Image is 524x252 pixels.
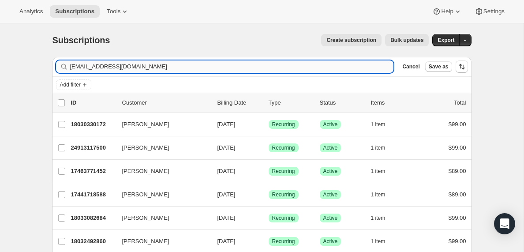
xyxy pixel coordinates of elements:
span: Recurring [272,121,295,128]
p: 17441718588 [71,190,115,199]
span: Active [323,168,338,175]
button: [PERSON_NAME] [117,188,205,202]
span: [PERSON_NAME] [122,120,169,129]
span: Recurring [272,168,295,175]
span: [DATE] [217,238,236,244]
button: Save as [425,61,452,72]
div: 24913117500[PERSON_NAME][DATE]SuccessRecurringSuccessActive1 item$99.00 [71,142,466,154]
button: 1 item [371,188,395,201]
span: Create subscription [326,37,376,44]
span: $89.00 [449,191,466,198]
span: 1 item [371,238,386,245]
div: Items [371,98,415,107]
p: 18032492860 [71,237,115,246]
div: IDCustomerBilling DateTypeStatusItemsTotal [71,98,466,107]
button: 1 item [371,142,395,154]
span: Subscriptions [52,35,110,45]
button: Export [432,34,460,46]
span: Analytics [19,8,43,15]
div: 17463771452[PERSON_NAME][DATE]SuccessRecurringSuccessActive1 item$89.00 [71,165,466,177]
span: [DATE] [217,121,236,128]
p: 17463771452 [71,167,115,176]
button: 1 item [371,165,395,177]
span: Help [441,8,453,15]
button: Analytics [14,5,48,18]
span: Recurring [272,238,295,245]
button: Create subscription [321,34,382,46]
button: 1 item [371,235,395,248]
p: ID [71,98,115,107]
button: Add filter [56,79,91,90]
span: [PERSON_NAME] [122,167,169,176]
button: [PERSON_NAME] [117,117,205,132]
button: Sort the results [456,60,468,73]
span: $99.00 [449,238,466,244]
span: $99.00 [449,144,466,151]
button: 1 item [371,212,395,224]
button: Subscriptions [50,5,100,18]
button: [PERSON_NAME] [117,141,205,155]
span: Add filter [60,81,81,88]
span: 1 item [371,214,386,222]
button: [PERSON_NAME] [117,234,205,248]
span: $99.00 [449,214,466,221]
button: [PERSON_NAME] [117,211,205,225]
span: [DATE] [217,214,236,221]
span: Active [323,238,338,245]
span: Tools [107,8,120,15]
p: Billing Date [217,98,262,107]
span: [DATE] [217,191,236,198]
span: Bulk updates [390,37,423,44]
span: Active [323,144,338,151]
button: Bulk updates [385,34,429,46]
p: 24913117500 [71,143,115,152]
div: 18030330172[PERSON_NAME][DATE]SuccessRecurringSuccessActive1 item$99.00 [71,118,466,131]
button: Cancel [399,61,423,72]
button: Help [427,5,467,18]
input: Filter subscribers [70,60,394,73]
div: 18032492860[PERSON_NAME][DATE]SuccessRecurringSuccessActive1 item$99.00 [71,235,466,248]
div: 17441718588[PERSON_NAME][DATE]SuccessRecurringSuccessActive1 item$89.00 [71,188,466,201]
span: Active [323,214,338,222]
span: Cancel [402,63,419,70]
span: Recurring [272,144,295,151]
span: Active [323,121,338,128]
p: Customer [122,98,210,107]
span: 1 item [371,168,386,175]
span: $99.00 [449,121,466,128]
button: [PERSON_NAME] [117,164,205,178]
span: Export [438,37,454,44]
span: Save as [429,63,449,70]
span: Recurring [272,214,295,222]
button: Settings [469,5,510,18]
span: 1 item [371,144,386,151]
span: 1 item [371,121,386,128]
span: [PERSON_NAME] [122,237,169,246]
button: Tools [101,5,135,18]
span: Recurring [272,191,295,198]
p: 18030330172 [71,120,115,129]
span: [PERSON_NAME] [122,214,169,222]
span: [DATE] [217,168,236,174]
span: Active [323,191,338,198]
span: Subscriptions [55,8,94,15]
div: 18033082684[PERSON_NAME][DATE]SuccessRecurringSuccessActive1 item$99.00 [71,212,466,224]
span: Settings [483,8,505,15]
span: [PERSON_NAME] [122,190,169,199]
span: $89.00 [449,168,466,174]
span: [PERSON_NAME] [122,143,169,152]
span: 1 item [371,191,386,198]
div: Type [269,98,313,107]
p: 18033082684 [71,214,115,222]
div: Open Intercom Messenger [494,213,515,234]
button: 1 item [371,118,395,131]
span: [DATE] [217,144,236,151]
p: Total [454,98,466,107]
p: Status [320,98,364,107]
